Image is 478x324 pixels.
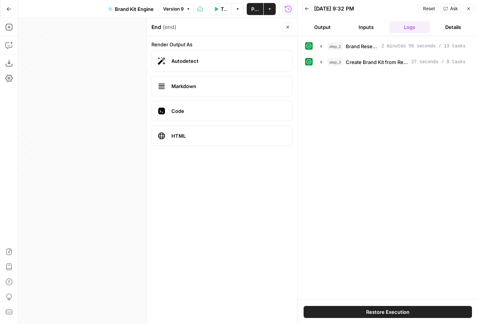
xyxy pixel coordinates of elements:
div: End [151,23,281,31]
span: Ask [450,5,458,12]
button: Test Workflow [209,3,232,15]
span: 27 seconds / 9 tasks [411,59,466,65]
span: Reset [423,5,435,12]
span: Restore Execution [366,308,409,316]
label: Render Output As [151,41,293,48]
span: ( end ) [163,23,176,31]
span: Brand Research [346,43,379,50]
span: Autodetect [171,57,286,65]
button: Brand Kit Engine [104,3,158,15]
span: Code [171,107,286,115]
span: Markdown [171,82,286,90]
button: Version 9 [160,4,194,14]
button: Reset [420,4,438,14]
button: Ask [440,4,461,14]
button: Restore Execution [304,306,472,318]
span: HTML [171,132,286,140]
span: Version 9 [163,6,184,12]
span: Brand Kit Engine [115,5,154,13]
span: Publish [251,5,259,13]
button: Publish [247,3,263,15]
div: Need to debug this execution? [364,23,465,29]
span: step_2 [327,43,343,50]
button: 27 seconds / 9 tasks [316,56,470,68]
button: Inputs [346,21,386,33]
span: Create Brand Kit from Research [346,58,408,66]
span: step_3 [327,58,343,66]
button: Output [302,21,343,33]
div: Clicking in this button will load all the inputs and ouputs into the canvas and open the copilot ... [364,30,465,43]
span: Test Workflow [221,5,228,13]
button: 2 minutes 56 seconds / 13 tasks [316,40,470,52]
